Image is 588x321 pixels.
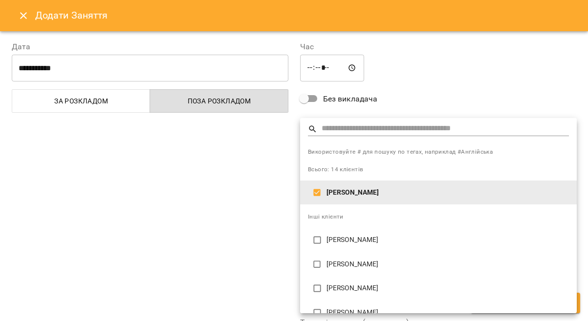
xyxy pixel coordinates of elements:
[327,308,569,318] p: [PERSON_NAME]
[327,188,569,198] p: [PERSON_NAME]
[327,235,569,245] p: [PERSON_NAME]
[327,283,569,293] p: [PERSON_NAME]
[308,166,363,173] span: Всього: 14 клієнтів
[327,260,569,269] p: [PERSON_NAME]
[308,147,569,157] span: Використовуйте # для пошуку по тегах, наприклад #Англійська
[308,213,344,220] span: Інші клієнти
